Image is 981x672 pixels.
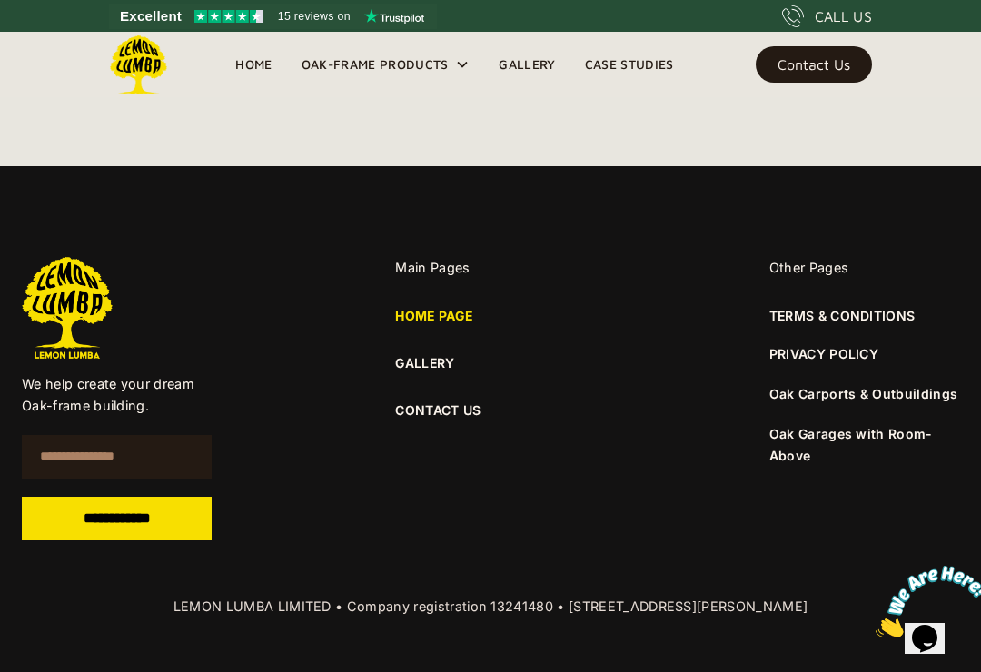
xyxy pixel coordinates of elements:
a: TERMS & CONDITIONS [769,306,916,326]
img: Trustpilot 4.5 stars [194,10,263,23]
iframe: chat widget [868,558,981,645]
img: Trustpilot logo [364,9,424,24]
a: CONTACT US [395,400,585,420]
div: Contact Us [778,58,850,71]
a: PRIVACY POLICY [769,344,878,364]
img: Chat attention grabber [7,7,120,79]
a: Home [221,51,286,78]
div: LEMON LUMBA LIMITED • Company registration 13241480 • [STREET_ADDRESS][PERSON_NAME] [22,596,959,618]
div: Oak-Frame Products [287,32,485,97]
a: Case Studies [570,51,689,78]
a: HOME PAGE [395,306,473,326]
span: Excellent [120,5,182,27]
div: CALL US [815,5,872,27]
a: Oak Garages with Room-Above [769,426,933,463]
form: Email Form [22,435,212,540]
div: Main Pages [395,257,585,279]
p: We help create your dream Oak-frame building. [22,373,212,417]
a: Oak Carports & Outbuildings [769,386,958,401]
div: Other Pages [769,257,959,279]
div: Oak-Frame Products [302,54,449,75]
span: 15 reviews on [278,5,351,27]
a: See Lemon Lumba reviews on Trustpilot [109,4,437,29]
a: Contact Us [756,46,872,83]
a: Gallery [484,51,570,78]
a: GALLERY [395,353,585,373]
a: CALL US [782,5,872,27]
